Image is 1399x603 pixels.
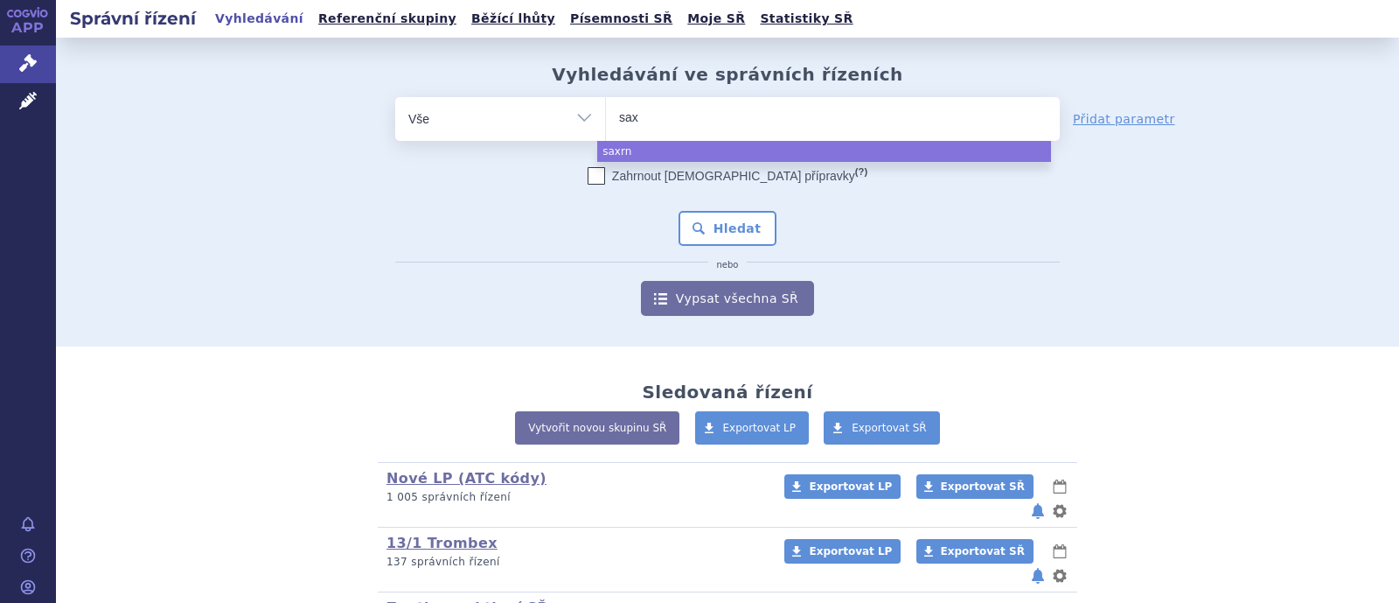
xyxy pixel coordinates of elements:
a: Referenční skupiny [313,7,462,31]
abbr: (?) [855,166,867,178]
label: Zahrnout [DEMOGRAPHIC_DATA] přípravky [588,167,867,185]
a: Běžící lhůty [466,7,560,31]
button: nastavení [1051,501,1068,522]
a: Exportovat SŘ [916,474,1034,499]
a: Statistiky SŘ [755,7,858,31]
a: Exportovat SŘ [824,411,940,445]
a: Exportovat SŘ [916,539,1034,564]
a: Vypsat všechna SŘ [641,281,814,316]
a: Moje SŘ [682,7,750,31]
span: Exportovat SŘ [852,422,927,434]
span: Exportovat LP [809,480,892,493]
a: Vyhledávání [210,7,309,31]
a: Exportovat LP [695,411,810,445]
span: Exportovat LP [723,422,797,434]
a: Písemnosti SŘ [565,7,678,31]
h2: Sledovaná řízení [642,382,812,403]
h2: Vyhledávání ve správních řízeních [552,64,903,85]
a: Nové LP (ATC kódy) [386,470,546,487]
a: Exportovat LP [784,474,901,499]
button: nastavení [1051,565,1068,586]
span: Exportovat SŘ [941,545,1025,557]
button: notifikace [1029,501,1047,522]
i: nebo [708,260,748,270]
button: lhůty [1051,541,1068,562]
a: Přidat parametr [1073,110,1175,128]
span: Exportovat LP [809,545,892,557]
p: 137 správních řízení [386,555,762,570]
a: 13/1 Trombex [386,535,498,551]
span: Exportovat SŘ [941,480,1025,493]
p: 1 005 správních řízení [386,490,762,505]
a: Vytvořit novou skupinu SŘ [515,411,679,445]
li: saxrn [597,141,1051,162]
a: Exportovat LP [784,539,901,564]
button: lhůty [1051,476,1068,497]
button: notifikace [1029,565,1047,586]
h2: Správní řízení [56,6,210,31]
button: Hledat [679,211,777,246]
